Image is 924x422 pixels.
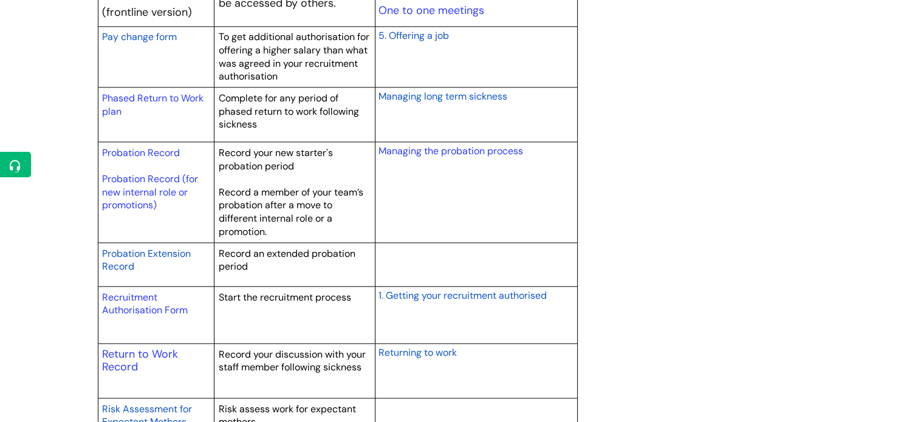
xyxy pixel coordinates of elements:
a: Returning to work [378,345,456,359]
a: Pay change form [102,29,177,44]
span: Complete for any period of phased return to work following sickness [219,92,359,131]
a: Probation Extension Record [102,246,191,274]
span: Record a member of your team’s probation after a move to different internal role or a promotion. [219,186,363,238]
span: Start the recruitment process [219,291,351,304]
a: One to one meetings [378,3,484,18]
a: Phased Return to Work plan [102,92,204,118]
span: Probation Extension Record [102,247,191,273]
span: To get additional authorisation for offering a higher salary than what was agreed in your recruit... [219,30,369,83]
span: Record your discussion with your staff member following sickness [219,348,366,374]
span: Returning to work [378,346,456,359]
span: Managing long term sickness [378,90,507,103]
a: Managing the probation process [378,145,522,157]
span: Record an extended probation period [219,247,355,273]
a: Return to Work Record [102,347,178,375]
a: Probation Record [102,146,180,159]
span: Pay change form [102,30,177,43]
a: Managing long term sickness [378,89,507,103]
a: Probation Record (for new internal role or promotions) [102,172,198,211]
span: Record your new starter's probation period [219,146,333,172]
a: Recruitment Authorisation Form [102,291,188,317]
span: 5. Offering a job [378,29,448,42]
a: 5. Offering a job [378,28,448,43]
a: 1. Getting your recruitment authorised [378,288,546,302]
span: 1. Getting your recruitment authorised [378,289,546,302]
